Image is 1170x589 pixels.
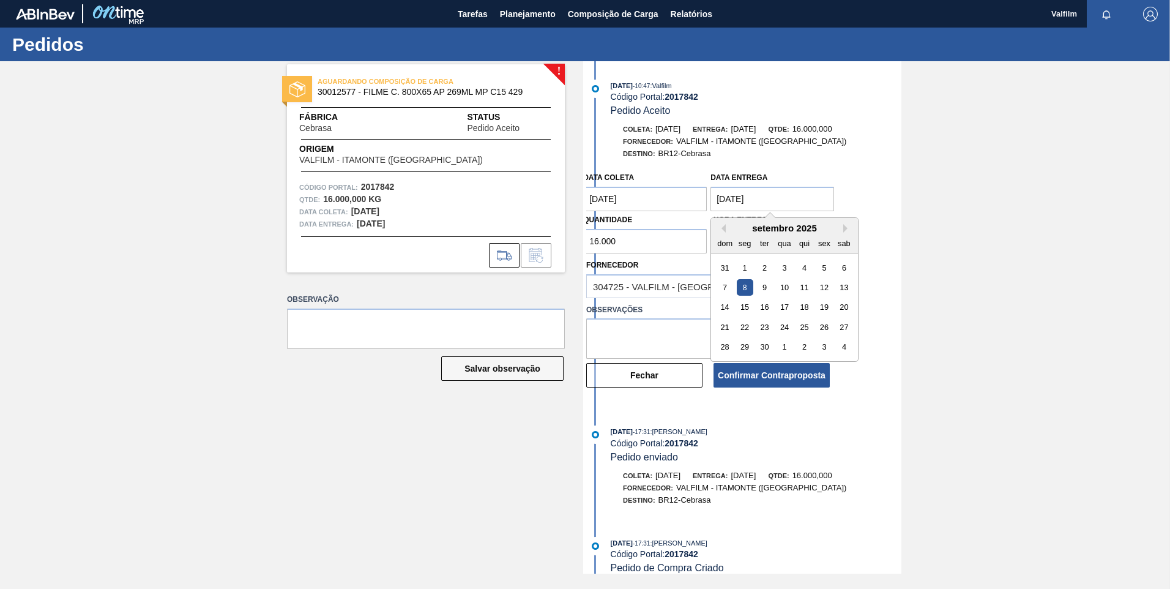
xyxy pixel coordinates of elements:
[796,319,813,336] div: Choose quinta-feira, 25 de setembro de 2025
[665,92,698,102] strong: 2017842
[611,82,633,89] span: [DATE]
[299,111,370,124] span: Fábrica
[586,363,702,388] button: Fechar
[586,301,831,319] label: Observações
[655,471,680,480] span: [DATE]
[441,356,564,381] button: Salvar observação
[756,339,773,355] div: Choose terça-feira, 30 de setembro de 2025
[693,126,728,133] span: Entrega:
[521,243,551,268] div: Informar alteração no pedido
[623,138,673,145] span: Fornecedor:
[489,243,520,268] div: Ir para Composição de Carga
[299,193,320,206] span: Qtde :
[737,235,753,252] div: seg
[583,173,634,182] label: Data coleta
[500,7,556,21] span: Planejamento
[717,339,733,355] div: Choose domingo, 28 de setembro de 2025
[633,429,650,435] span: - 17:31
[289,81,305,97] img: status
[623,150,655,157] span: Destino:
[299,156,483,165] span: VALFILM - ITAMONTE ([GEOGRAPHIC_DATA])
[714,363,830,388] button: Confirmar Contraproposta
[737,299,753,316] div: Choose segunda-feira, 15 de setembro de 2025
[717,299,733,316] div: Choose domingo, 14 de setembro de 2025
[836,260,852,276] div: Choose sábado, 6 de setembro de 2025
[796,260,813,276] div: Choose quinta-feira, 4 de setembro de 2025
[737,319,753,336] div: Choose segunda-feira, 22 de setembro de 2025
[592,542,599,550] img: atual
[836,339,852,355] div: Choose sábado, 4 de outubro de 2025
[711,223,858,233] div: setembro 2025
[731,124,756,133] span: [DATE]
[361,182,395,192] strong: 2017842
[583,187,707,211] input: dd/mm/yyyy
[768,472,789,479] span: Qtde:
[777,299,793,316] div: Choose quarta-feira, 17 de setembro de 2025
[611,105,671,116] span: Pedido Aceito
[611,452,678,462] span: Pedido enviado
[777,260,793,276] div: Choose quarta-feira, 3 de setembro de 2025
[792,124,832,133] span: 16.000,000
[710,173,767,182] label: Data entrega
[737,260,753,276] div: Choose segunda-feira, 1 de setembro de 2025
[665,438,698,448] strong: 2017842
[611,563,724,573] span: Pedido de Compra Criado
[665,549,698,559] strong: 2017842
[777,235,793,252] div: qua
[731,471,756,480] span: [DATE]
[467,111,553,124] span: Status
[816,279,833,296] div: Choose sexta-feira, 12 de setembro de 2025
[816,319,833,336] div: Choose sexta-feira, 26 de setembro de 2025
[357,219,385,228] strong: [DATE]
[323,194,381,204] strong: 16.000,000 KG
[318,88,540,97] span: 30012577 - FILME C. 800X65 AP 269ML MP C15 429
[710,187,834,211] input: dd/mm/yyyy
[623,497,655,504] span: Destino:
[843,224,852,233] button: Next Month
[1087,6,1126,23] button: Notificações
[816,260,833,276] div: Choose sexta-feira, 5 de setembro de 2025
[737,279,753,296] div: Choose segunda-feira, 8 de setembro de 2025
[717,279,733,296] div: Choose domingo, 7 de setembro de 2025
[816,339,833,355] div: Choose sexta-feira, 3 de outubro de 2025
[623,484,673,492] span: Fornecedor:
[611,92,901,102] div: Código Portal:
[715,258,854,357] div: month 2025-09
[592,431,599,438] img: atual
[816,299,833,316] div: Choose sexta-feira, 19 de setembro de 2025
[836,235,852,252] div: sab
[655,124,680,133] span: [DATE]
[593,281,809,291] div: 304725 - VALFILM - [GEOGRAPHIC_DATA] ([GEOGRAPHIC_DATA])
[816,235,833,252] div: sex
[623,126,652,133] span: Coleta:
[299,181,358,193] span: Código Portal:
[1143,7,1158,21] img: Logout
[796,235,813,252] div: qui
[693,472,728,479] span: Entrega:
[796,279,813,296] div: Choose quinta-feira, 11 de setembro de 2025
[611,438,901,448] div: Código Portal:
[586,261,638,269] label: Fornecedor
[16,9,75,20] img: TNhmsLtSVTkK8tSr43FrP2fwEKptu5GPRR3wAAAABJRU5ErkJggg==
[777,279,793,296] div: Choose quarta-feira, 10 de setembro de 2025
[611,428,633,435] span: [DATE]
[650,82,671,89] span: : Valfilm
[650,539,707,547] span: : [PERSON_NAME]
[717,224,726,233] button: Previous Month
[714,211,831,229] label: Hora Entrega
[756,319,773,336] div: Choose terça-feira, 23 de setembro de 2025
[458,7,488,21] span: Tarefas
[592,85,599,92] img: atual
[737,339,753,355] div: Choose segunda-feira, 29 de setembro de 2025
[756,235,773,252] div: ter
[351,206,379,216] strong: [DATE]
[583,216,632,224] label: Quantidade
[299,218,354,230] span: Data entrega:
[299,143,518,156] span: Origem
[756,260,773,276] div: Choose terça-feira, 2 de setembro de 2025
[768,126,789,133] span: Qtde:
[717,319,733,336] div: Choose domingo, 21 de setembro de 2025
[287,291,565,309] label: Observação
[467,124,520,133] span: Pedido Aceito
[650,428,707,435] span: : [PERSON_NAME]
